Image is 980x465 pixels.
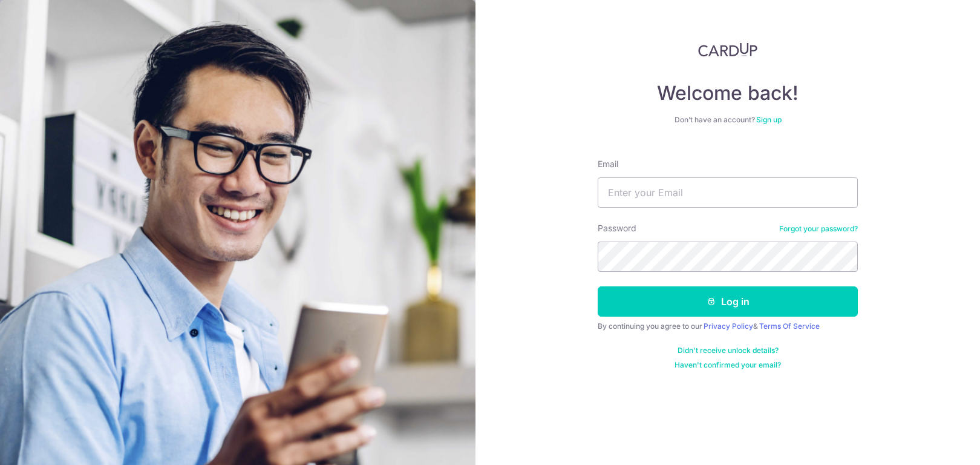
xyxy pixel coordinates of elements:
a: Forgot your password? [779,224,858,234]
h4: Welcome back! [598,81,858,105]
a: Didn't receive unlock details? [678,346,779,355]
img: CardUp Logo [698,42,757,57]
a: Sign up [756,115,782,124]
a: Terms Of Service [759,322,820,331]
label: Email [598,158,618,170]
button: Log in [598,286,858,317]
div: By continuing you agree to our & [598,322,858,331]
input: Enter your Email [598,177,858,208]
div: Don’t have an account? [598,115,858,125]
label: Password [598,222,636,234]
a: Haven't confirmed your email? [675,360,781,370]
a: Privacy Policy [704,322,753,331]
